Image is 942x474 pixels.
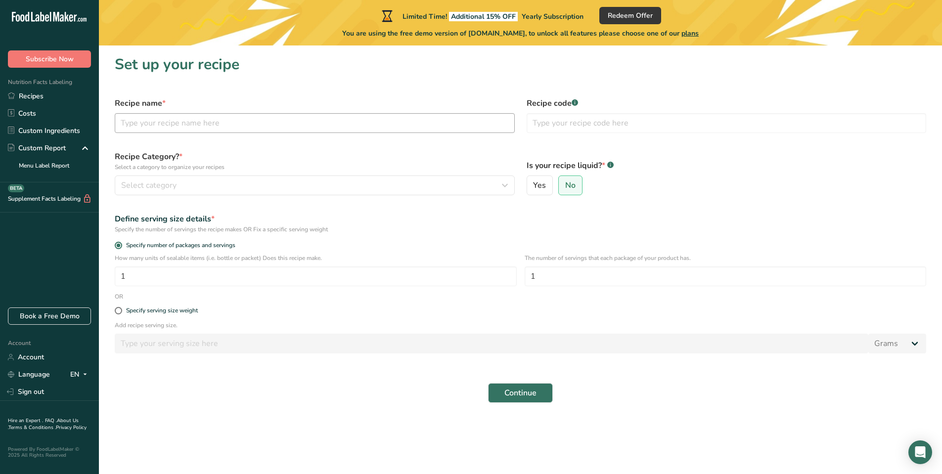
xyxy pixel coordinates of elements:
div: Powered By FoodLabelMaker © 2025 All Rights Reserved [8,446,91,458]
div: EN [70,369,91,381]
input: Type your serving size here [115,334,868,353]
a: FAQ . [45,417,57,424]
div: Define serving size details [115,213,926,225]
div: Limited Time! [380,10,583,22]
button: Select category [115,175,515,195]
span: Subscribe Now [26,54,74,64]
input: Type your recipe code here [527,113,927,133]
span: No [565,180,576,190]
span: Continue [504,387,537,399]
a: Privacy Policy [56,424,87,431]
a: Hire an Expert . [8,417,43,424]
label: Recipe name [115,97,515,109]
a: Language [8,366,50,383]
div: Specify the number of servings the recipe makes OR Fix a specific serving weight [115,225,926,234]
span: Redeem Offer [608,10,653,21]
span: plans [681,29,699,38]
a: About Us . [8,417,79,431]
p: How many units of sealable items (i.e. bottle or packet) Does this recipe make. [115,254,517,262]
button: Continue [488,383,553,403]
div: Custom Report [8,143,66,153]
label: Recipe code [527,97,927,109]
p: Select a category to organize your recipes [115,163,515,172]
button: Redeem Offer [599,7,661,24]
span: Specify number of packages and servings [122,242,235,249]
span: Select category [121,179,177,191]
span: Yearly Subscription [522,12,583,21]
input: Type your recipe name here [115,113,515,133]
a: Terms & Conditions . [8,424,56,431]
p: The number of servings that each package of your product has. [525,254,927,262]
button: Subscribe Now [8,50,91,68]
div: Open Intercom Messenger [908,440,932,464]
a: Book a Free Demo [8,307,91,325]
div: BETA [8,184,24,192]
label: Is your recipe liquid? [527,160,927,172]
label: Recipe Category? [115,151,515,172]
span: Additional 15% OFF [449,12,518,21]
span: You are using the free demo version of [DOMAIN_NAME], to unlock all features please choose one of... [342,28,699,39]
h1: Set up your recipe [115,53,926,76]
div: Specify serving size weight [126,307,198,314]
div: OR [109,292,129,301]
span: Yes [533,180,546,190]
p: Add recipe serving size. [115,321,926,330]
